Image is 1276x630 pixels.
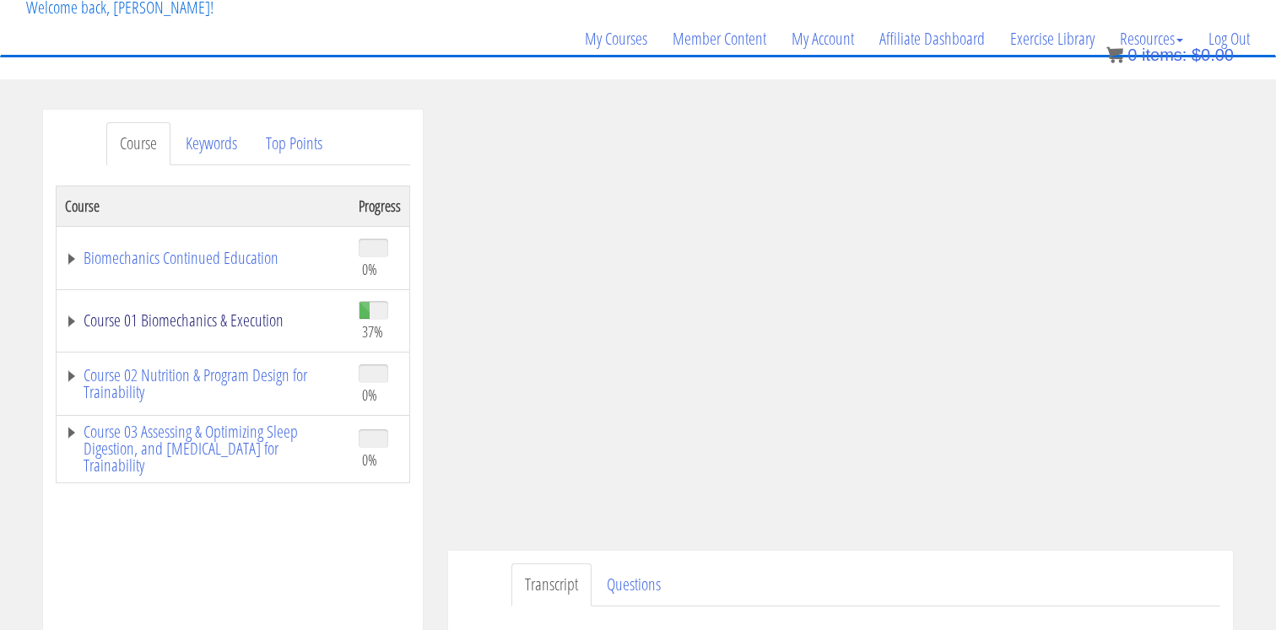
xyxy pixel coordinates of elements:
a: 0 items: $0.00 [1106,46,1234,64]
a: Course 01 Biomechanics & Execution [65,312,342,329]
a: Keywords [172,122,251,165]
a: Questions [593,563,674,606]
a: Course 02 Nutrition & Program Design for Trainability [65,367,342,401]
span: 0% [362,260,377,278]
span: $ [1192,46,1201,64]
th: Course [57,186,351,226]
span: 0 [1127,46,1137,64]
a: Transcript [511,563,592,606]
th: Progress [350,186,410,226]
span: 37% [362,322,383,341]
bdi: 0.00 [1192,46,1234,64]
a: Course [106,122,170,165]
span: 0% [362,450,377,469]
a: Top Points [252,122,336,165]
img: icon11.png [1106,46,1123,63]
a: Biomechanics Continued Education [65,250,342,267]
a: Course 03 Assessing & Optimizing Sleep Digestion, and [MEDICAL_DATA] for Trainability [65,423,342,474]
span: 0% [362,385,377,404]
span: items: [1142,46,1187,64]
